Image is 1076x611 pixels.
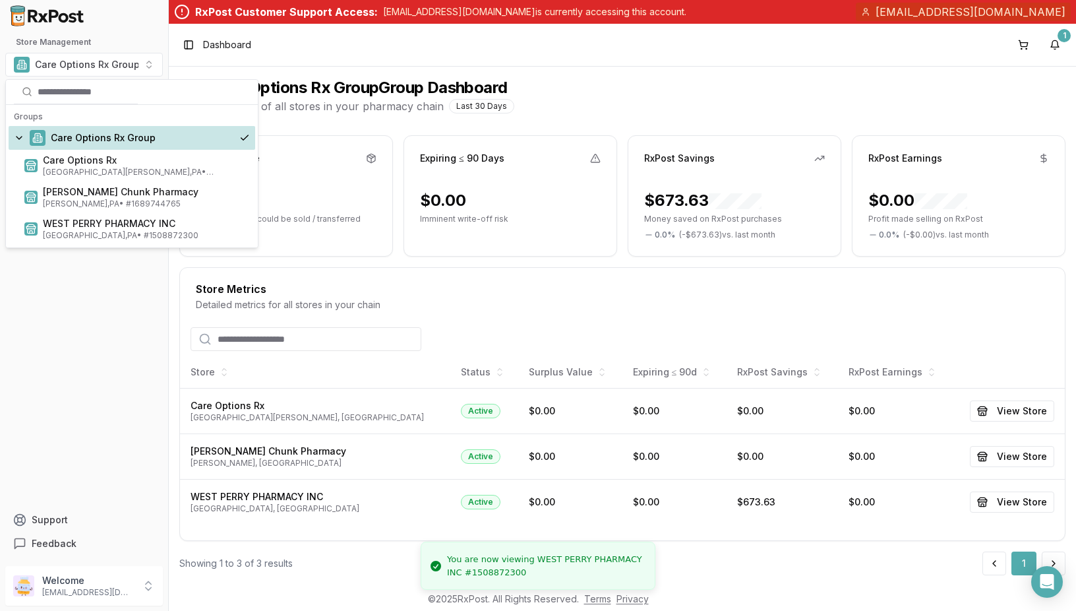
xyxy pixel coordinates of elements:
span: Care Options Rx [43,154,250,167]
td: $0.00 [727,388,838,434]
div: You are now viewing WEST PERRY PHARMACY INC #1508872300 [447,553,644,579]
span: [PERSON_NAME] , PA • # 1689744765 [43,199,250,209]
button: View Store [970,492,1054,513]
div: $673.63 [644,190,762,211]
img: RxPost Logo [5,5,90,26]
div: Active [461,495,500,509]
div: RxPost Customer Support Access: [195,4,378,20]
div: Active [461,404,500,418]
span: Care Options Rx Group [51,131,156,145]
span: 0.0 % [655,230,675,240]
td: $0.00 [518,434,622,479]
p: Welcome [42,574,134,587]
img: User avatar [13,575,34,596]
td: $0.00 [838,479,953,525]
div: RxPost Savings [644,152,715,165]
td: $0.00 [838,388,953,434]
div: Store [191,366,440,379]
p: Profit made selling on RxPost [868,214,1049,224]
button: 1 [1044,34,1065,55]
span: WEST PERRY PHARMACY INC [43,217,250,230]
a: Terms [584,593,611,604]
h2: Store Management [5,37,163,48]
div: [GEOGRAPHIC_DATA][PERSON_NAME], [GEOGRAPHIC_DATA] [191,412,440,423]
div: Store Metrics [196,284,1049,294]
td: $0.00 [622,388,727,434]
span: ( - $0.00 ) vs. last month [903,230,989,240]
div: Groups [9,108,255,126]
p: [EMAIL_ADDRESS][DOMAIN_NAME] [42,587,134,598]
div: $0.00 [420,190,466,211]
button: View Store [970,401,1054,422]
td: $0.00 [518,479,622,525]
span: Dashboard [203,38,251,51]
td: $0.00 [622,479,727,525]
div: [PERSON_NAME] Chunk Pharmacy [191,445,440,458]
div: RxPost Savings [737,366,827,379]
div: Detailed metrics for all stores in your chain [196,298,1049,311]
p: [EMAIL_ADDRESS][DOMAIN_NAME] is currently accessing this account. [383,5,686,18]
td: $0.00 [518,388,622,434]
td: $673.63 [727,479,838,525]
span: ( - $673.63 ) vs. last month [679,230,775,240]
div: [GEOGRAPHIC_DATA], [GEOGRAPHIC_DATA] [191,503,440,514]
button: Support [5,508,163,532]
span: [GEOGRAPHIC_DATA][PERSON_NAME] , PA • # 1932201860 [43,167,250,177]
span: [GEOGRAPHIC_DATA] , PA • # 1508872300 [43,230,250,241]
div: Care Options Rx [191,399,440,412]
nav: breadcrumb [203,38,251,51]
div: Expiring ≤ 90d [633,366,717,379]
a: Privacy [616,593,649,604]
div: $0.00 [868,190,967,211]
td: $0.00 [622,434,727,479]
p: Idle dollars that could be sold / transferred [196,214,376,224]
div: 1 [1058,29,1071,42]
div: Showing 1 to 3 of 3 results [179,557,293,570]
span: Feedback [32,537,76,550]
span: [PERSON_NAME] Chunk Pharmacy [43,185,250,199]
span: 0.0 % [879,230,899,240]
div: RxPost Earnings [849,366,942,379]
span: Overview of all stores in your pharmacy chain [211,98,444,114]
div: [PERSON_NAME], [GEOGRAPHIC_DATA] [191,458,440,468]
div: Status [461,366,508,379]
button: Select a view [5,53,163,77]
div: Active [461,449,500,464]
button: View Store [970,446,1054,467]
h1: Care Options Rx Group Group Dashboard [211,77,514,98]
div: Last 30 Days [449,99,514,113]
button: Feedback [5,532,163,556]
div: Surplus Value [529,366,612,379]
button: 1 [1011,552,1036,575]
div: Open Intercom Messenger [1031,566,1063,598]
td: $0.00 [838,434,953,479]
p: Money saved on RxPost purchases [644,214,825,224]
td: $0.00 [727,434,838,479]
div: RxPost Earnings [868,152,942,165]
p: Imminent write-off risk [420,214,601,224]
span: Care Options Rx Group [35,58,138,71]
div: Expiring ≤ 90 Days [420,152,504,165]
span: [EMAIL_ADDRESS][DOMAIN_NAME] [876,4,1065,20]
div: WEST PERRY PHARMACY INC [191,490,440,503]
